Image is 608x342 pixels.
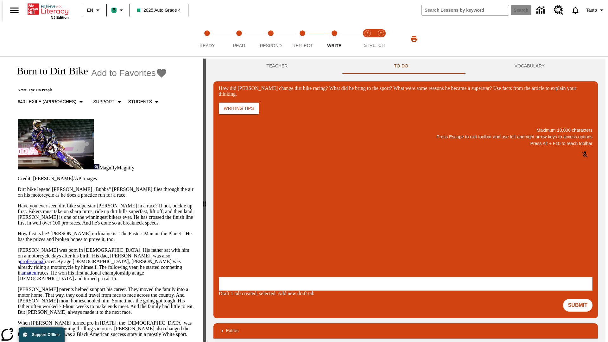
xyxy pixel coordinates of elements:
[421,5,509,15] input: search field
[213,59,341,74] button: Teacher
[84,4,104,16] button: Language: EN, Select a language
[341,59,461,74] button: TO-DO
[94,164,99,169] img: Magnify
[316,22,353,56] button: Write step 5 of 5
[51,16,69,19] span: NJ Edition
[91,96,125,108] button: Scaffolds, Support
[219,140,592,147] p: Press Alt + F10 to reach toolbar
[91,68,156,78] span: Add to Favorites
[20,259,45,264] a: professional
[137,7,181,14] span: 2025 Auto Grade 4
[18,187,196,198] p: Dirt bike legend [PERSON_NAME] "Bubba" [PERSON_NAME] flies through the air on his motorcycle as h...
[226,327,239,334] p: Extras
[364,43,385,48] span: STRETCH
[32,332,60,337] span: Support Offline
[93,98,114,105] p: Support
[293,43,313,48] span: Reflect
[577,147,592,162] button: Click to activate and allow voice recognition
[252,22,289,56] button: Respond step 3 of 5
[18,247,196,282] p: [PERSON_NAME] was born in [DEMOGRAPHIC_DATA]. His father sat with him on a motorcycle days after ...
[404,33,424,45] button: Print
[91,67,167,79] button: Add to Favorites - Born to Dirt Bike
[18,119,94,169] img: Motocross racer James Stewart flies through the air on his dirt bike.
[203,59,206,342] div: Press Enter or Spacebar and then press right and left arrow keys to move the slider
[109,4,128,16] button: Boost Class color is mint green. Change class color
[206,59,605,342] div: activity
[219,291,592,296] div: Draft 1 tab created, selected. Add new draft tab
[18,176,196,181] p: Credit: [PERSON_NAME]/AP Images
[18,231,196,242] p: How fast is he? [PERSON_NAME] nickname is "The Fastest Man on the Planet." He has the prizes and ...
[18,287,196,315] p: [PERSON_NAME] parents helped support his career. They moved the family into a motor home. That wa...
[15,96,87,108] button: Select Lexile, 640 Lexile (Approaches)
[327,43,341,48] span: Write
[117,165,134,170] span: Magnify
[126,96,163,108] button: Select Student
[284,22,321,56] button: Reflect step 4 of 5
[87,7,93,14] span: EN
[10,65,88,77] h1: Born to Dirt Bike
[550,2,567,19] a: Resource Center, Will open in new tab
[219,127,592,134] p: Maximum 10,000 characters
[128,98,152,105] p: Students
[18,98,76,105] p: 640 Lexile (Approaches)
[37,326,56,331] a: sensation
[367,32,368,35] text: 1
[189,22,225,56] button: Ready step 1 of 5
[372,22,390,56] button: Stretch Respond step 2 of 2
[213,59,598,74] div: Instructional Panel Tabs
[220,22,257,56] button: Read step 2 of 5
[99,165,117,170] span: Magnify
[10,88,167,92] p: News: Eye On People
[22,270,38,275] a: amateur
[18,203,196,226] p: Have you ever seen dirt bike superstar [PERSON_NAME] in a race? If not, buckle up first. Bikers m...
[358,22,377,56] button: Stretch Read step 1 of 2
[584,4,608,16] button: Profile/Settings
[28,2,69,19] div: Home
[199,43,215,48] span: Ready
[219,85,592,97] div: How did [PERSON_NAME] change dirt bike racing? What did he bring to the sport? What were some rea...
[586,7,597,14] span: Tauto
[5,1,24,20] button: Open side menu
[567,2,584,18] a: Notifications
[19,327,65,342] button: Support Offline
[213,323,598,339] div: Extras
[219,103,259,114] button: Writing Tips
[233,43,245,48] span: Read
[380,32,382,35] text: 2
[533,2,550,19] a: Data Center
[260,43,282,48] span: Respond
[461,59,598,74] button: VOCABULARY
[3,5,92,16] p: One change [PERSON_NAME] brought to dirt bike racing was…
[112,6,116,14] span: B
[3,59,203,339] div: reading
[3,5,92,16] body: How did Stewart change dirt bike racing? What did he bring to the sport? What were some reasons h...
[563,299,592,312] button: Submit
[219,134,592,140] p: Press Escape to exit toolbar and use left and right arrow keys to access options
[18,320,196,337] p: When [PERSON_NAME] turned pro in [DATE], the [DEMOGRAPHIC_DATA] was an instant , winning thrillin...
